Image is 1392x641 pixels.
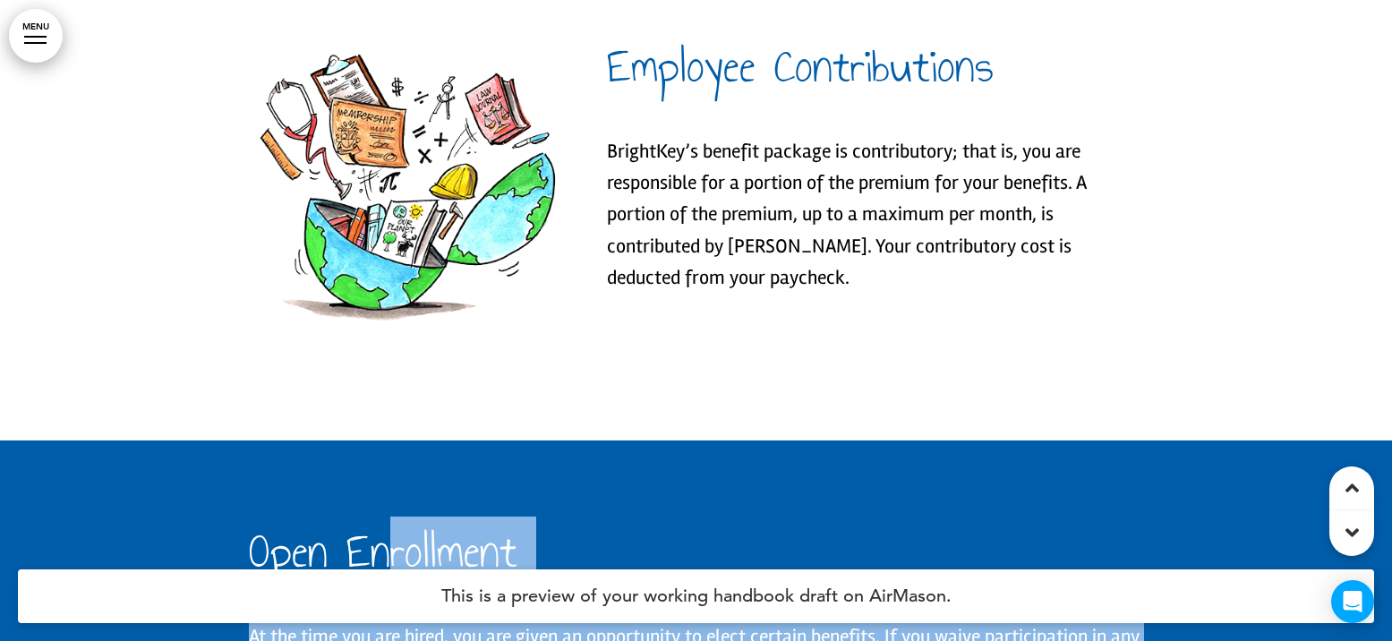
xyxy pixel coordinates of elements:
img: Associations.72ppi.png [249,42,562,332]
h4: This is a preview of your working handbook draft on AirMason. [18,569,1374,623]
a: MENU [9,9,63,63]
p: BrightKey’s benefit package is contributory; that is, you are responsible for a portion of the pr... [607,136,1144,294]
span: Open Enrollment [249,517,517,587]
div: Open Intercom Messenger [1331,580,1374,623]
h1: Employee Contributions [607,42,1144,91]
